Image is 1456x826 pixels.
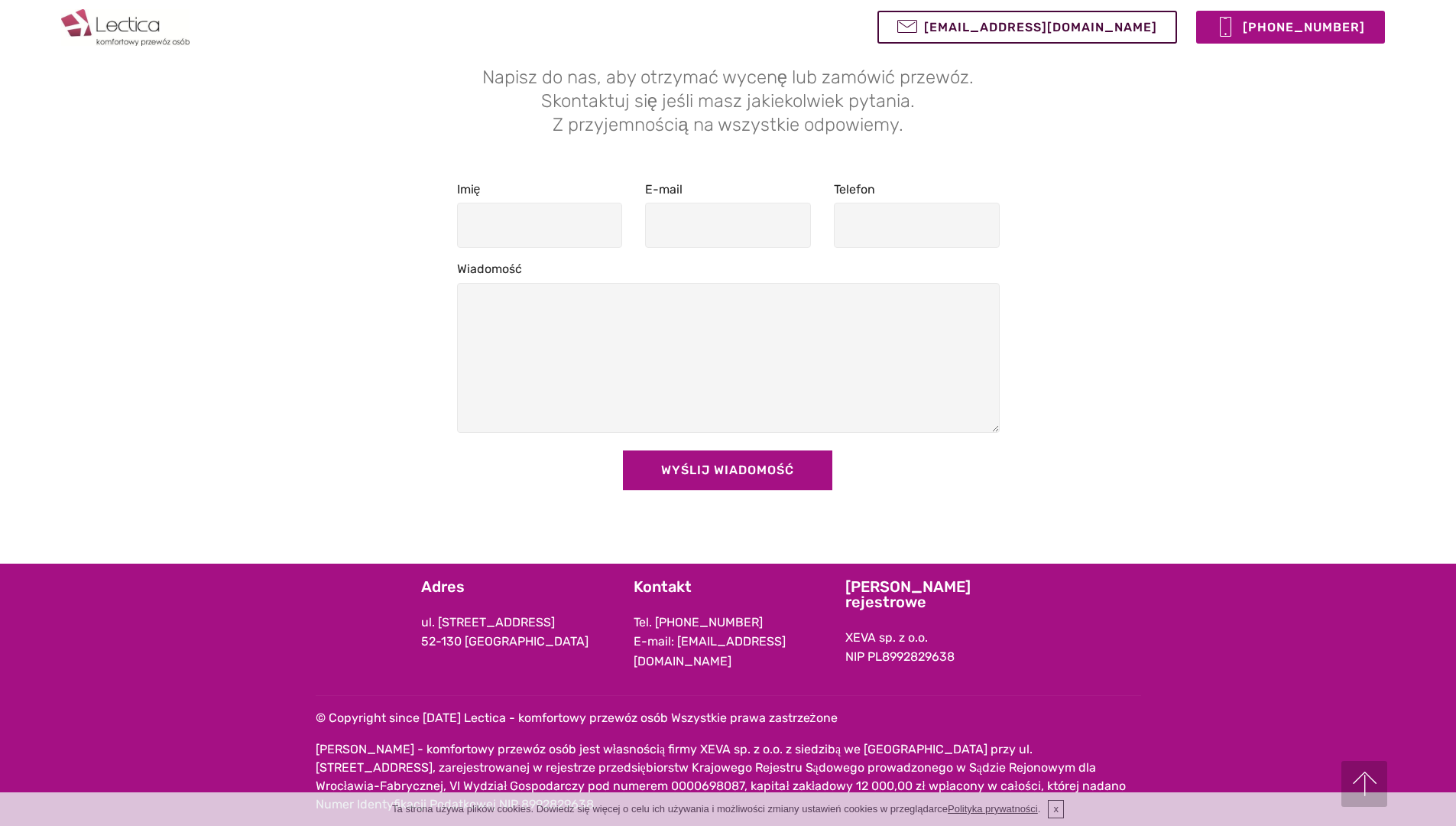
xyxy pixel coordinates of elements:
[457,180,481,199] label: Imię
[634,613,823,672] p: Tel. [PHONE_NUMBER] E-mail: [EMAIL_ADDRESS][DOMAIN_NAME]
[61,9,190,46] img: Lectica-komfortowy przewóz osób
[1048,800,1064,818] input: x
[73,792,1383,826] div: Ta strona używa plików cookies. Dowiedz się więcej o celu ich używania i możliwości zmiany ustawi...
[457,66,1000,150] h3: Napisz do nas, aby otrzymać wycenę lub zamówić przewóz. Skontaktuj się jeśli masz jakiekolwiek py...
[623,450,832,490] button: WYŚLIJ WIADOMOŚĆ
[834,180,875,199] label: Telefon
[316,708,1141,728] p: © Copyright since [DATE] Lectica - komfortowy przewóz osób Wszystkie prawa zastrzeżone
[421,613,611,652] p: ul. [STREET_ADDRESS] 52-130 [GEOGRAPHIC_DATA]
[845,579,1035,622] h5: [PERSON_NAME] rejestrowe
[457,260,522,278] label: Wiadomość
[948,803,1038,815] a: Polityka prywatności
[421,579,611,606] h5: Adres
[1196,11,1385,43] a: [PHONE_NUMBER]
[316,740,1141,814] p: [PERSON_NAME] - komfortowy przewóz osób jest własnością firmy XEVA sp. z o.o. z siedzibą we [GEOG...
[877,11,1177,43] a: [EMAIL_ADDRESS][DOMAIN_NAME]
[634,579,823,606] h5: Kontakt
[645,180,683,199] label: E-mail
[845,628,1035,667] p: XEVA sp. z o.o. NIP PL8992829638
